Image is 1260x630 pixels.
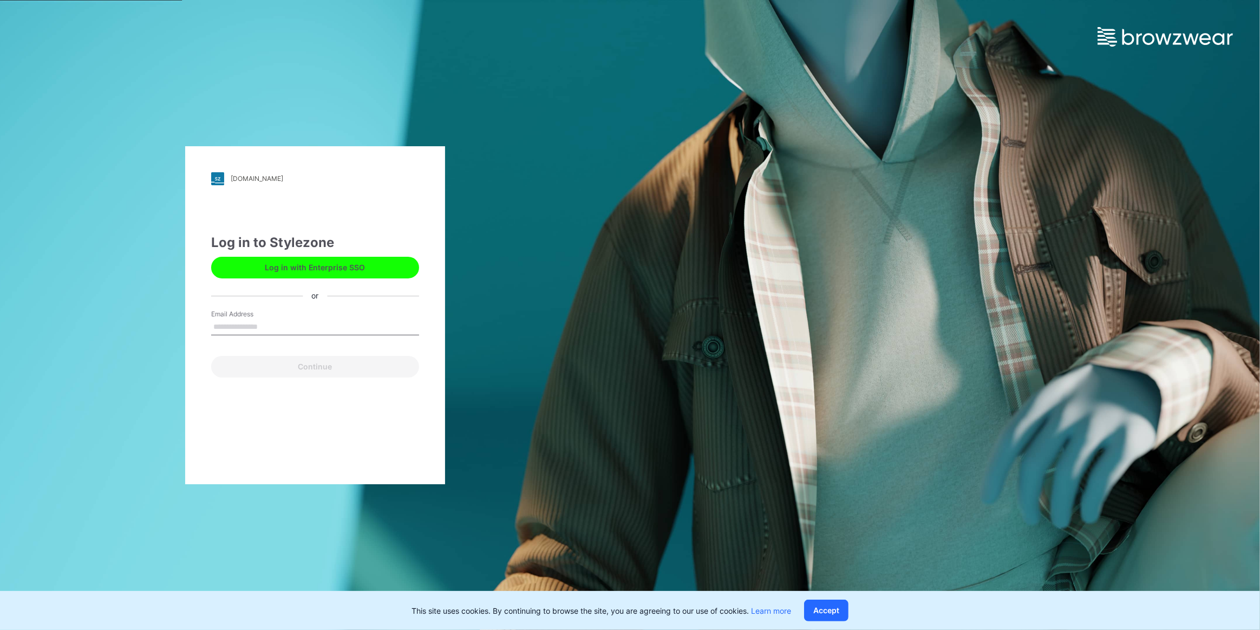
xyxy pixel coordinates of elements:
[231,174,283,183] div: [DOMAIN_NAME]
[211,172,419,185] a: [DOMAIN_NAME]
[412,605,791,616] p: This site uses cookies. By continuing to browse the site, you are agreeing to our use of cookies.
[804,600,848,621] button: Accept
[211,257,419,278] button: Log in with Enterprise SSO
[303,290,327,302] div: or
[211,172,224,185] img: stylezone-logo.562084cfcfab977791bfbf7441f1a819.svg
[1098,27,1233,47] img: browzwear-logo.e42bd6dac1945053ebaf764b6aa21510.svg
[211,309,287,319] label: Email Address
[751,606,791,615] a: Learn more
[211,233,419,252] div: Log in to Stylezone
